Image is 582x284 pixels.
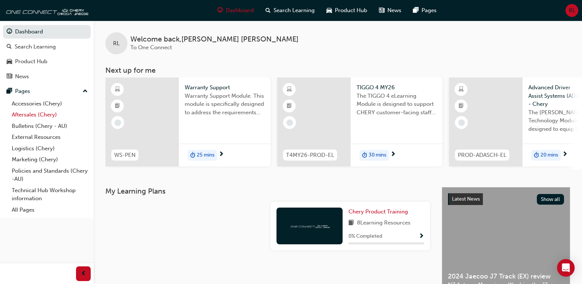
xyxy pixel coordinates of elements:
span: news-icon [379,6,384,15]
span: next-icon [390,151,396,158]
span: 20 mins [541,151,558,159]
a: search-iconSearch Learning [260,3,321,18]
span: car-icon [7,58,12,65]
span: Dashboard [226,6,254,15]
a: T4MY26-PROD-ELTIGGO 4 MY26The TIGGO 4 eLearning Module is designed to support CHERY customer-faci... [277,78,442,166]
h3: Next up for me [94,66,582,75]
span: Welcome back , [PERSON_NAME] [PERSON_NAME] [130,35,299,44]
a: Aftersales (Chery) [9,109,91,121]
span: TIGGO 4 MY26 [357,83,437,92]
button: Pages [3,85,91,98]
span: 2024 Jaecoo J7 Track (EX) review [448,272,564,281]
span: WS-PEN [114,151,135,159]
span: learningRecordVerb_NONE-icon [115,119,121,126]
span: booktick-icon [287,101,292,111]
span: RL [569,6,575,15]
a: Accessories (Chery) [9,98,91,109]
img: oneconnect [289,222,330,229]
span: next-icon [218,151,224,158]
span: booktick-icon [115,101,120,111]
span: Search Learning [274,6,315,15]
span: Latest News [452,196,480,202]
span: Show Progress [419,233,424,240]
span: The TIGGO 4 eLearning Module is designed to support CHERY customer-facing staff with the product ... [357,92,437,117]
span: prev-icon [81,269,86,278]
img: oneconnect [4,3,88,18]
span: To One Connect [130,44,172,51]
a: pages-iconPages [407,3,442,18]
span: learningResourceType_ELEARNING-icon [115,85,120,94]
a: Logistics (Chery) [9,143,91,154]
h3: My Learning Plans [105,187,430,195]
span: learningResourceType_ELEARNING-icon [287,85,292,94]
a: news-iconNews [373,3,407,18]
a: guage-iconDashboard [212,3,260,18]
span: book-icon [348,219,354,228]
button: DashboardSearch LearningProduct HubNews [3,24,91,85]
span: car-icon [326,6,332,15]
div: Search Learning [15,43,56,51]
a: Dashboard [3,25,91,39]
a: Product Hub [3,55,91,68]
span: pages-icon [7,88,12,95]
div: News [15,72,29,81]
span: learningResourceType_ELEARNING-icon [459,85,464,94]
div: Open Intercom Messenger [557,259,575,277]
span: pages-icon [413,6,419,15]
div: Product Hub [15,57,47,66]
a: News [3,70,91,83]
span: next-icon [562,151,568,158]
span: up-icon [83,87,88,96]
a: Latest NewsShow all [448,193,564,205]
a: car-iconProduct Hub [321,3,373,18]
span: duration-icon [534,151,539,160]
a: Policies and Standards (Chery -AU) [9,165,91,185]
span: Warranty Support Module. This module is specifically designed to address the requirements and pro... [185,92,265,117]
span: 25 mins [197,151,214,159]
a: Search Learning [3,40,91,54]
span: T4MY26-PROD-EL [286,151,334,159]
span: 0 % Completed [348,232,382,241]
span: Chery Product Training [348,208,408,215]
span: guage-icon [217,6,223,15]
span: search-icon [7,44,12,50]
span: News [387,6,401,15]
a: Marketing (Chery) [9,154,91,165]
span: 30 mins [369,151,386,159]
span: learningRecordVerb_NONE-icon [286,119,293,126]
div: Pages [15,87,30,96]
button: RL [565,4,578,17]
span: news-icon [7,73,12,80]
span: learningRecordVerb_NONE-icon [458,119,465,126]
span: PROD-ADASCH-EL [458,151,506,159]
span: duration-icon [190,151,195,160]
span: RL [113,39,120,48]
button: Show all [537,194,564,205]
a: All Pages [9,204,91,216]
a: Chery Product Training [348,208,411,216]
span: duration-icon [362,151,367,160]
span: guage-icon [7,29,12,35]
a: External Resources [9,132,91,143]
span: booktick-icon [459,101,464,111]
span: Pages [422,6,437,15]
a: WS-PENWarranty SupportWarranty Support Module. This module is specifically designed to address th... [105,78,271,166]
a: Technical Hub Workshop information [9,185,91,204]
button: Show Progress [419,232,424,241]
span: 8 Learning Resources [357,219,411,228]
span: search-icon [265,6,271,15]
a: Bulletins (Chery - AU) [9,121,91,132]
span: Product Hub [335,6,367,15]
span: Warranty Support [185,83,265,92]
